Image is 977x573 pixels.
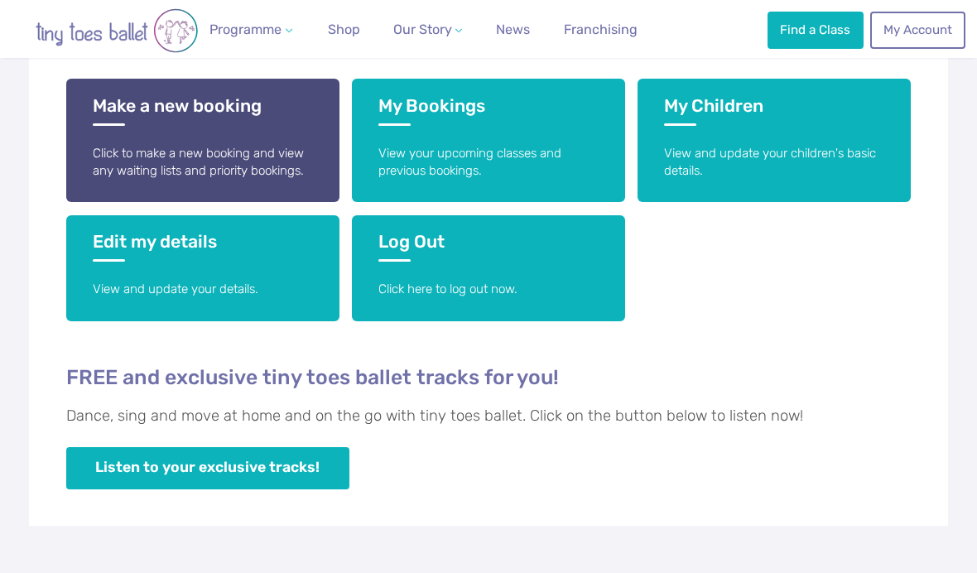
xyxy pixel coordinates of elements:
[393,22,452,37] span: Our Story
[209,22,282,37] span: Programme
[638,79,911,202] a: My Children View and update your children's basic details.
[870,12,965,48] a: My Account
[387,13,469,46] a: Our Story
[66,79,339,202] a: Make a new booking Click to make a new booking and view any waiting lists and priority bookings.
[378,145,599,181] p: View your upcoming classes and previous bookings.
[496,22,530,37] span: News
[564,22,638,37] span: Franchising
[489,13,537,46] a: News
[768,12,864,48] a: Find a Class
[66,364,911,390] h4: FREE and exclusive tiny toes ballet tracks for you!
[328,22,360,37] span: Shop
[93,281,313,298] p: View and update your details.
[352,215,625,321] a: Log Out Click here to log out now.
[93,95,313,126] h3: Make a new booking
[66,215,339,321] a: Edit my details View and update your details.
[557,13,644,46] a: Franchising
[378,95,599,126] h3: My Bookings
[320,13,366,46] a: Shop
[378,281,599,298] p: Click here to log out now.
[93,231,313,262] h3: Edit my details
[378,231,599,262] h3: Log Out
[352,79,625,202] a: My Bookings View your upcoming classes and previous bookings.
[203,13,299,46] a: Programme
[66,447,349,489] a: Listen to your exclusive tracks!
[17,8,216,53] img: tiny toes ballet
[66,405,911,428] p: Dance, sing and move at home and on the go with tiny toes ballet. Click on the button below to li...
[664,95,884,126] h3: My Children
[93,145,313,181] p: Click to make a new booking and view any waiting lists and priority bookings.
[664,145,884,181] p: View and update your children's basic details.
